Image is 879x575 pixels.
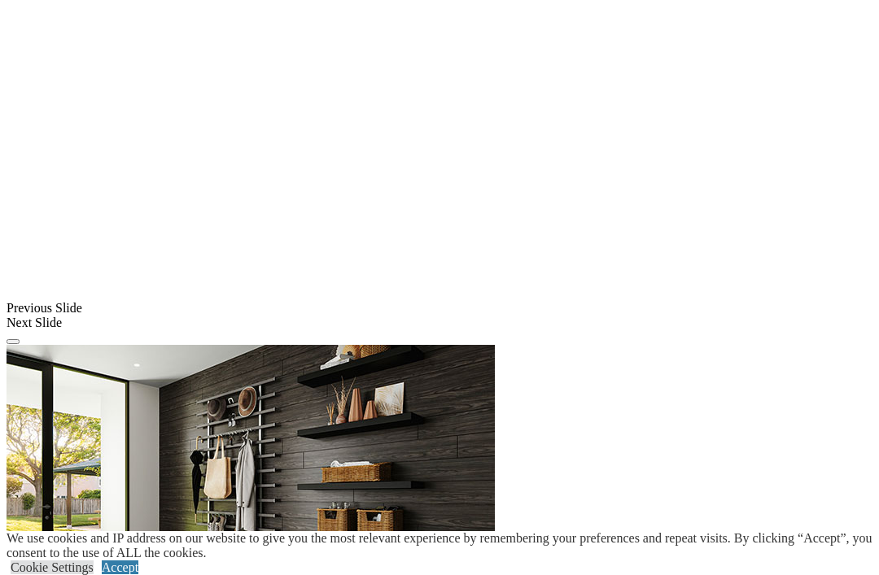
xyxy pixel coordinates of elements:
div: We use cookies and IP address on our website to give you the most relevant experience by remember... [7,531,879,560]
button: Click here to pause slide show [7,339,20,344]
div: Next Slide [7,316,872,330]
a: Accept [102,560,138,574]
a: Cookie Settings [11,560,94,574]
div: Previous Slide [7,301,872,316]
